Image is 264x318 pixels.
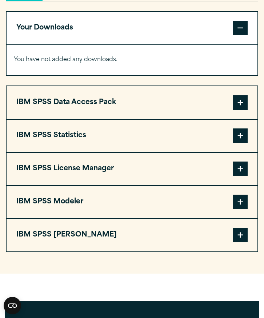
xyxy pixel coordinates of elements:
[7,153,257,185] button: IBM SPSS License Manager
[7,120,257,152] button: IBM SPSS Statistics
[4,297,21,314] button: Open CMP widget
[7,219,257,251] button: IBM SPSS [PERSON_NAME]
[7,186,257,218] button: IBM SPSS Modeler
[7,12,257,44] button: Your Downloads
[14,55,250,65] p: You have not added any downloads.
[7,44,257,75] div: Your Downloads
[7,86,257,119] button: IBM SPSS Data Access Pack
